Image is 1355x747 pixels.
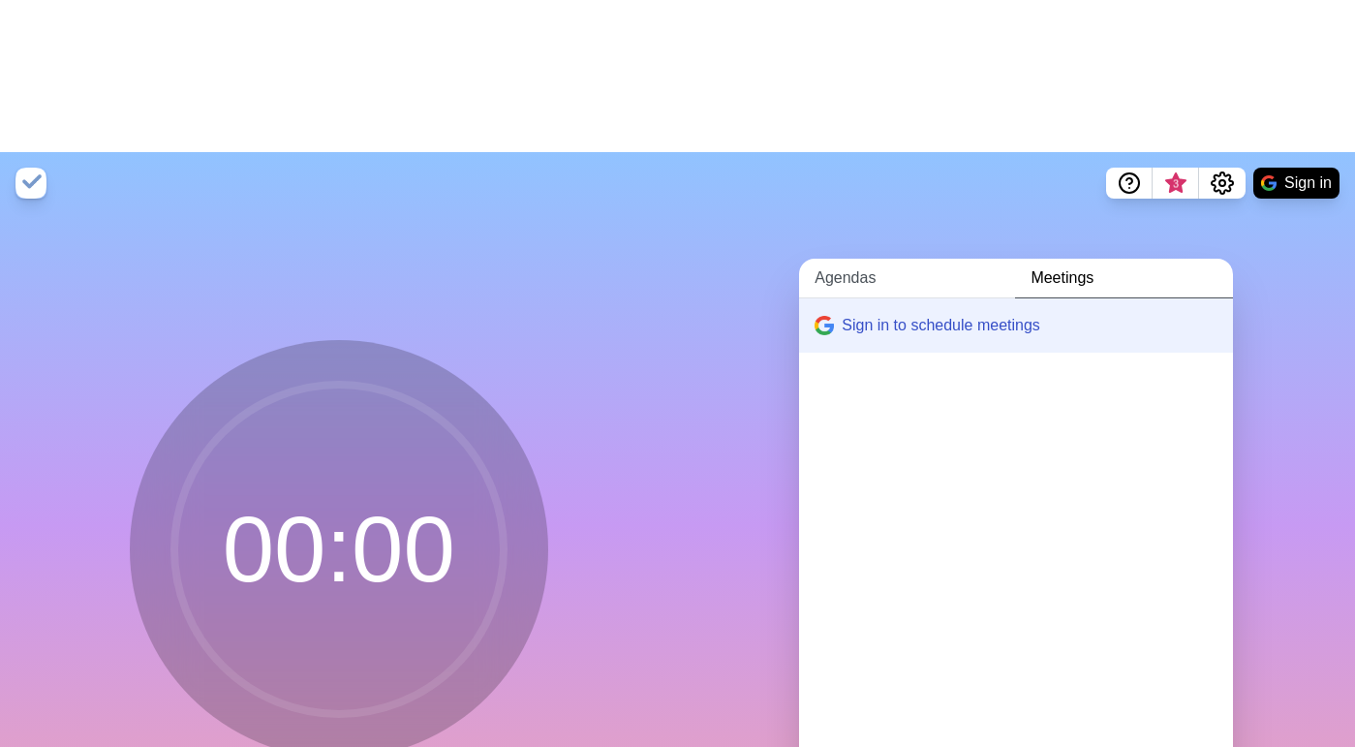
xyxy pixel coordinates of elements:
a: Meetings [1015,259,1233,298]
span: 3 [1168,176,1184,192]
button: Help [1106,168,1153,199]
button: What’s new [1153,168,1199,199]
img: google logo [1261,175,1277,191]
img: timeblocks logo [15,168,46,199]
img: google logo [815,316,834,335]
button: Sign in to schedule meetings [799,298,1233,353]
a: Agendas [799,259,1015,298]
button: Sign in [1253,168,1340,199]
button: Settings [1199,168,1246,199]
